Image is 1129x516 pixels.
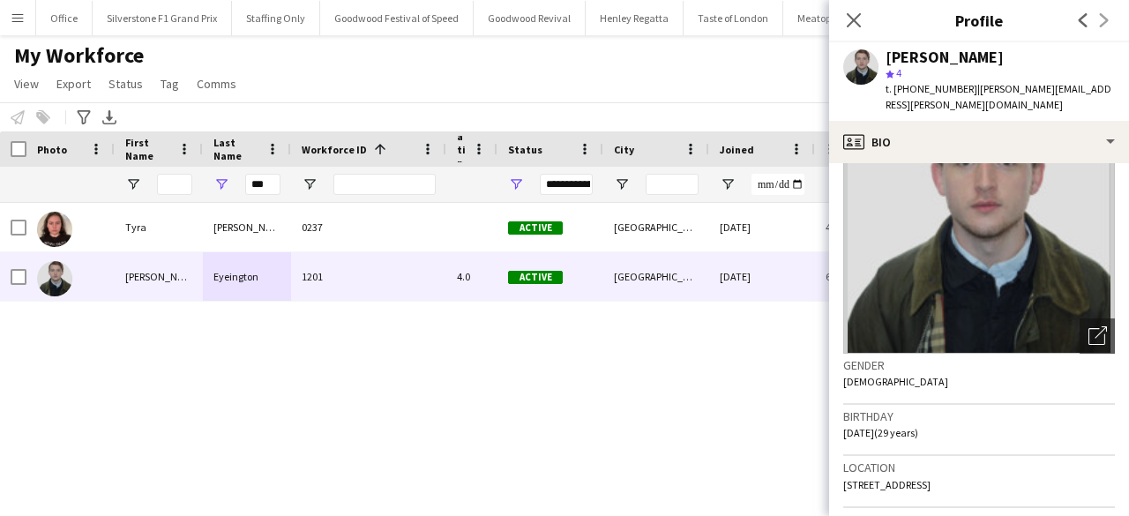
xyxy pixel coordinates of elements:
[203,203,291,251] div: [PERSON_NAME]
[886,82,977,95] span: t. [PHONE_NUMBER]
[213,176,229,192] button: Open Filter Menu
[614,143,634,156] span: City
[508,271,563,284] span: Active
[896,66,901,79] span: 4
[646,174,699,195] input: City Filter Input
[709,252,815,301] div: [DATE]
[829,121,1129,163] div: Bio
[457,116,466,183] span: Rating
[843,460,1115,475] h3: Location
[302,143,367,156] span: Workforce ID
[99,107,120,128] app-action-btn: Export XLSX
[37,212,72,247] img: Tyra Meyer
[37,143,67,156] span: Photo
[108,76,143,92] span: Status
[197,76,236,92] span: Comms
[291,203,446,251] div: 0237
[751,174,804,195] input: Joined Filter Input
[232,1,320,35] button: Staffing Only
[7,72,46,95] a: View
[829,9,1129,32] h3: Profile
[291,252,446,301] div: 1201
[14,76,39,92] span: View
[843,89,1115,354] img: Crew avatar or photo
[115,252,203,301] div: [PERSON_NAME]
[36,1,93,35] button: Office
[190,72,243,95] a: Comms
[720,176,736,192] button: Open Filter Menu
[586,1,684,35] button: Henley Regatta
[508,176,524,192] button: Open Filter Menu
[333,174,436,195] input: Workforce ID Filter Input
[161,76,179,92] span: Tag
[603,203,709,251] div: [GEOGRAPHIC_DATA]
[1080,318,1115,354] div: Open photos pop-in
[125,176,141,192] button: Open Filter Menu
[720,143,754,156] span: Joined
[213,136,259,162] span: Last Name
[709,203,815,251] div: [DATE]
[843,478,931,491] span: [STREET_ADDRESS]
[603,252,709,301] div: [GEOGRAPHIC_DATA]
[843,375,948,388] span: [DEMOGRAPHIC_DATA]
[101,72,150,95] a: Status
[474,1,586,35] button: Goodwood Revival
[446,252,497,301] div: 4.0
[302,176,318,192] button: Open Filter Menu
[886,49,1004,65] div: [PERSON_NAME]
[157,174,192,195] input: First Name Filter Input
[843,408,1115,424] h3: Birthday
[14,42,144,69] span: My Workforce
[508,143,542,156] span: Status
[886,82,1111,111] span: | [PERSON_NAME][EMAIL_ADDRESS][PERSON_NAME][DOMAIN_NAME]
[203,252,291,301] div: Eyeington
[245,174,280,195] input: Last Name Filter Input
[125,136,171,162] span: First Name
[815,252,849,301] div: 68 days
[56,76,91,92] span: Export
[684,1,783,35] button: Taste of London
[843,426,918,439] span: [DATE] (29 years)
[49,72,98,95] a: Export
[93,1,232,35] button: Silverstone F1 Grand Prix
[614,176,630,192] button: Open Filter Menu
[508,221,563,235] span: Active
[153,72,186,95] a: Tag
[37,261,72,296] img: Thomas Eyeington
[115,203,203,251] div: Tyra
[73,107,94,128] app-action-btn: Advanced filters
[783,1,855,35] button: Meatopia
[843,357,1115,373] h3: Gender
[815,203,849,251] div: 404 days
[320,1,474,35] button: Goodwood Festival of Speed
